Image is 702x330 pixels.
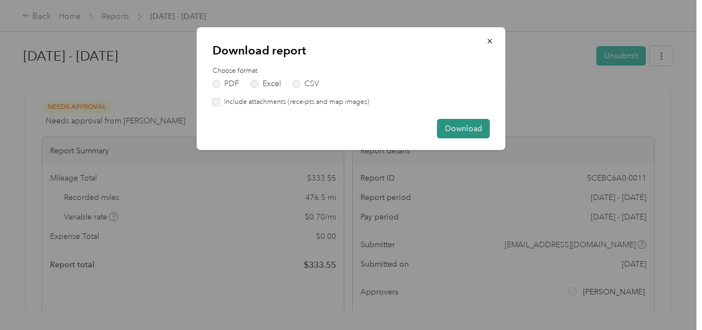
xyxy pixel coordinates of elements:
label: PDF [212,80,239,88]
p: Download report [212,43,490,58]
label: Include attachments (receipts and map images) [220,97,369,107]
label: Excel [251,80,281,88]
button: Download [437,119,490,138]
iframe: Everlance-gr Chat Button Frame [640,268,702,330]
label: CSV [293,80,319,88]
label: Choose format [212,66,490,76]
